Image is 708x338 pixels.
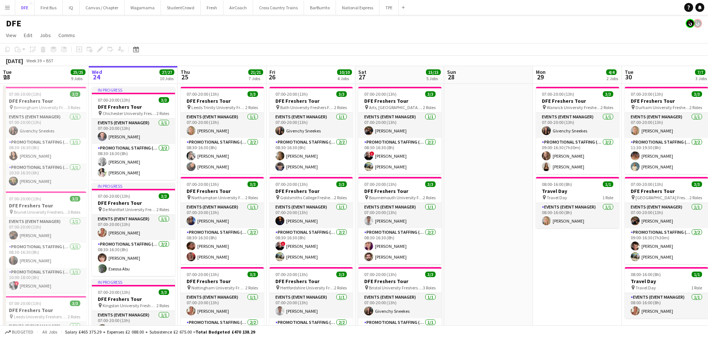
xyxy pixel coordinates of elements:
[92,183,175,189] div: In progress
[70,196,80,201] span: 3/3
[358,98,442,104] h3: DFE Freshers Tour
[336,181,347,187] span: 3/3
[336,91,347,97] span: 3/3
[625,113,708,138] app-card-role: Events (Event Manager)1/107:00-20:00 (13h)[PERSON_NAME]
[159,69,174,75] span: 27/27
[636,105,689,110] span: Durham University Freshers Fair
[103,303,156,308] span: Kingston University Freshers Fair
[103,207,156,212] span: De Montfort University Freshers Fair
[269,87,353,174] app-job-card: 07:00-20:00 (13h)3/3DFE Freshers Tour Bath University Freshers Fair2 RolesEvents (Event Manager)1...
[3,243,86,268] app-card-role: Promotional Staffing (Brand Ambassadors)1/108:30-16:30 (8h)[PERSON_NAME]
[46,58,54,63] div: BST
[337,76,352,81] div: 4 Jobs
[423,285,436,291] span: 3 Roles
[601,105,613,110] span: 2 Roles
[606,69,617,75] span: 4/4
[92,215,175,240] app-card-role: Events (Event Manager)1/107:00-20:00 (13h)[PERSON_NAME]
[423,105,436,110] span: 2 Roles
[156,111,169,116] span: 2 Roles
[181,113,264,138] app-card-role: Events (Event Manager)1/107:00-20:00 (13h)[PERSON_NAME]
[268,73,275,81] span: 26
[269,177,353,264] app-job-card: 07:00-20:00 (13h)3/3DFE Freshers Tour Goldsmiths College Freshers Fair2 RolesEvents (Event Manage...
[625,188,708,194] h3: DFE Freshers Tour
[92,240,175,276] app-card-role: Promotional Staffing (Brand Ambassadors)2/208:30-16:30 (8h)[PERSON_NAME]Eseosa Abu
[625,293,708,318] app-card-role: Events (Event Manager)1/108:00-16:00 (8h)[PERSON_NAME]
[689,105,702,110] span: 2 Roles
[269,278,353,285] h3: DFE Freshers Tour
[281,242,285,246] span: !
[625,267,708,318] app-job-card: 08:00-16:00 (8h)1/1Travel Day Travel Day1 RoleEvents (Event Manager)1/108:00-16:00 (8h)[PERSON_NAME]
[181,188,264,194] h3: DFE Freshers Tour
[98,289,130,295] span: 07:00-20:00 (13h)
[536,113,619,138] app-card-role: Events (Event Manager)1/107:00-20:00 (13h)Givenchy Sneekes
[159,97,169,103] span: 3/3
[425,91,436,97] span: 3/3
[125,0,161,15] button: Wagamama
[447,69,456,75] span: Sun
[6,32,16,39] span: View
[181,87,264,174] app-job-card: 07:00-20:00 (13h)3/3DFE Freshers Tour Leeds Trinity University Freshers Fair2 RolesEvents (Event ...
[379,0,399,15] button: TPE
[625,87,708,174] app-job-card: 07:00-20:00 (13h)3/3DFE Freshers Tour Durham University Freshers Fair2 RolesEvents (Event Manager...
[201,0,223,15] button: Fresh
[6,18,21,29] h1: DFE
[692,272,702,277] span: 1/1
[160,76,174,81] div: 10 Jobs
[187,272,219,277] span: 07:00-20:00 (13h)
[695,69,705,75] span: 7/7
[603,181,613,187] span: 1/1
[369,195,423,200] span: Bournemouth University Freshers Fair
[625,177,708,264] div: 07:00-20:00 (13h)3/3DFE Freshers Tour [GEOGRAPHIC_DATA] Freshers Fair2 RolesEvents (Event Manager...
[248,91,258,97] span: 3/3
[364,181,397,187] span: 07:00-20:00 (13h)
[269,113,353,138] app-card-role: Events (Event Manager)1/107:00-20:00 (13h)Givenchy Sneekes
[4,328,35,336] button: Budgeted
[3,307,86,314] h3: DFE Freshers Tour
[14,281,19,286] span: !
[3,113,86,138] app-card-role: Events (Event Manager)1/107:00-20:00 (13h)Givenchy Sneekes
[624,73,633,81] span: 30
[358,87,442,174] app-job-card: 07:00-20:00 (13h)3/3DFE Freshers Tour Arts, [GEOGRAPHIC_DATA] Freshers Fair2 RolesEvents (Event M...
[275,181,308,187] span: 07:00-20:00 (13h)
[40,32,51,39] span: Jobs
[181,177,264,264] div: 07:00-20:00 (13h)3/3DFE Freshers Tour Northampton University Freshers Fair2 RolesEvents (Event Ma...
[35,0,63,15] button: First Bus
[191,285,245,291] span: Nottingham University Freshers Fair
[269,228,353,264] app-card-role: Promotional Staffing (Brand Ambassadors)2/208:30-16:30 (8h)![PERSON_NAME][PERSON_NAME]
[446,73,456,81] span: 28
[358,138,442,174] app-card-role: Promotional Staffing (Brand Ambassadors)2/208:30-16:30 (8h)![PERSON_NAME][PERSON_NAME]
[625,203,708,228] app-card-role: Events (Event Manager)1/107:00-20:00 (13h)[PERSON_NAME]
[71,76,85,81] div: 9 Jobs
[686,19,695,28] app-user-avatar: Tim Bodenham
[181,69,190,75] span: Thu
[223,0,253,15] button: AirCoach
[269,98,353,104] h3: DFE Freshers Tour
[68,105,80,110] span: 3 Roles
[536,188,619,194] h3: Travel Day
[536,69,546,75] span: Mon
[369,105,423,110] span: Arts, [GEOGRAPHIC_DATA] Freshers Fair
[426,69,441,75] span: 15/15
[92,104,175,110] h3: DFE Freshers Tour
[3,202,86,209] h3: DFE Freshers Tour
[334,105,347,110] span: 2 Roles
[55,30,78,40] a: Comms
[187,181,219,187] span: 07:00-20:00 (13h)
[423,195,436,200] span: 2 Roles
[369,285,423,291] span: Bristol University Freshers Fair
[14,314,68,319] span: Leeds University Freshers Fair
[334,195,347,200] span: 2 Roles
[607,76,618,81] div: 2 Jobs
[358,278,442,285] h3: DFE Freshers Tour
[3,30,19,40] a: View
[181,98,264,104] h3: DFE Freshers Tour
[6,57,23,65] div: [DATE]
[536,177,619,228] div: 08:00-16:00 (8h)1/1Travel Day Travel Day1 RoleEvents (Event Manager)1/108:00-16:00 (8h)[PERSON_NAME]
[92,87,175,180] app-job-card: In progress07:00-20:00 (13h)3/3DFE Freshers Tour Chichester University Freshers Fair2 RolesEvents...
[98,193,130,199] span: 07:00-20:00 (13h)
[249,76,263,81] div: 7 Jobs
[9,301,41,306] span: 07:00-20:00 (13h)
[15,0,35,15] button: DFE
